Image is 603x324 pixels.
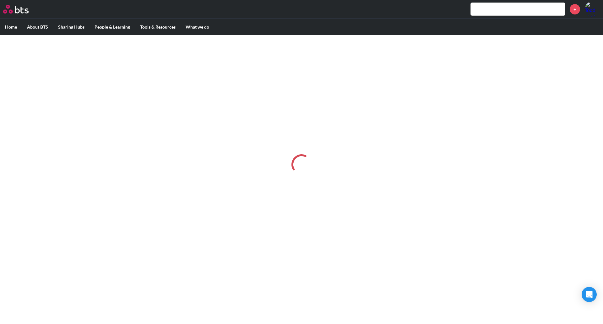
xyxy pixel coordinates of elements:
a: + [570,4,580,14]
a: Go home [3,5,40,14]
label: Sharing Hubs [53,19,90,35]
label: About BTS [22,19,53,35]
div: Open Intercom Messenger [582,287,597,302]
label: Tools & Resources [135,19,181,35]
label: People & Learning [90,19,135,35]
img: Todd Ehrlich [585,2,600,17]
a: Profile [585,2,600,17]
label: What we do [181,19,214,35]
img: BTS Logo [3,5,29,14]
